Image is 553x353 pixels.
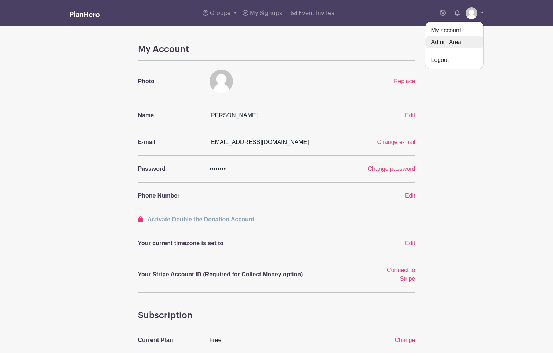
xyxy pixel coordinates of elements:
[425,21,484,69] div: Groups
[368,166,415,172] a: Change password
[138,239,368,248] p: Your current timezone is set to
[138,138,201,147] p: E-mail
[205,111,372,120] div: [PERSON_NAME]
[377,139,415,145] a: Change e-mail
[405,240,415,246] a: Edit
[210,166,226,172] span: ••••••••
[250,10,282,16] span: My Signups
[394,337,415,343] a: Change
[405,112,415,118] a: Edit
[405,192,415,199] a: Edit
[138,165,201,173] p: Password
[425,25,483,36] a: My account
[425,54,483,66] a: Logout
[205,336,372,345] div: Free
[387,267,415,282] a: Connect to Stripe
[138,270,368,279] p: Your Stripe Account ID (Required for Collect Money option)
[466,7,477,19] img: default-ce2991bfa6775e67f084385cd625a349d9dcbb7a52a09fb2fda1e96e2d18dcdb.png
[138,44,415,55] h4: My Account
[210,10,230,16] span: Groups
[138,310,415,321] h4: Subscription
[299,10,334,16] span: Event Invites
[425,36,483,48] a: Admin Area
[205,138,348,147] div: [EMAIL_ADDRESS][DOMAIN_NAME]
[70,11,100,17] img: logo_white-6c42ec7e38ccf1d336a20a19083b03d10ae64f83f12c07503d8b9e83406b4c7d.svg
[138,191,201,200] p: Phone Number
[138,111,201,120] p: Name
[138,77,201,86] p: Photo
[210,70,233,93] img: default-ce2991bfa6775e67f084385cd625a349d9dcbb7a52a09fb2fda1e96e2d18dcdb.png
[138,336,201,345] p: Current Plan
[148,216,254,223] span: Activate Double the Donation Account
[394,78,415,84] a: Replace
